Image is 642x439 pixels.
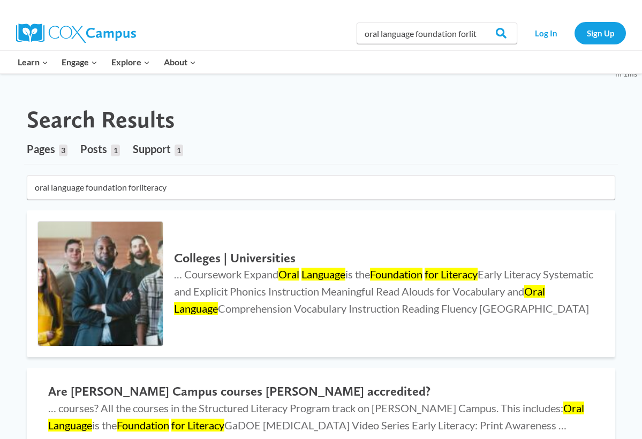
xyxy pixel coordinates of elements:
[48,402,584,432] span: … courses? All the courses in the Structured Literacy Program track on [PERSON_NAME] Campus. This...
[117,419,169,432] mark: Foundation
[62,55,97,69] span: Engage
[11,51,202,73] nav: Primary Navigation
[301,268,345,281] mark: Language
[174,268,593,315] span: … Coursework Expand is the Early Literacy Systematic and Explicit Phonics Instruction Meaningful ...
[59,145,67,156] span: 3
[48,419,92,432] mark: Language
[27,134,67,164] a: Pages3
[80,142,107,155] span: Posts
[523,22,626,44] nav: Secondary Navigation
[48,384,594,399] h2: Are [PERSON_NAME] Campus courses [PERSON_NAME] accredited?
[370,268,422,281] mark: Foundation
[357,22,517,44] input: Search Cox Campus
[27,105,175,134] h1: Search Results
[524,285,545,298] mark: Oral
[133,134,183,164] a: Support1
[164,55,196,69] span: About
[111,145,119,156] span: 1
[16,24,136,43] img: Cox Campus
[175,145,183,156] span: 1
[27,175,615,200] input: Search for...
[174,251,594,266] h2: Colleges | Universities
[575,22,626,44] a: Sign Up
[278,268,299,281] mark: Oral
[111,55,150,69] span: Explore
[38,222,163,346] img: Colleges | Universities
[18,55,48,69] span: Learn
[563,402,584,414] mark: Oral
[171,419,224,432] mark: for Literacy
[80,134,119,164] a: Posts1
[425,268,478,281] mark: for Literacy
[523,22,569,44] a: Log In
[174,302,218,315] mark: Language
[133,142,171,155] span: Support
[27,210,615,358] a: Colleges | Universities Colleges | Universities … Coursework ExpandOral Languageis theFoundation ...
[27,142,55,155] span: Pages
